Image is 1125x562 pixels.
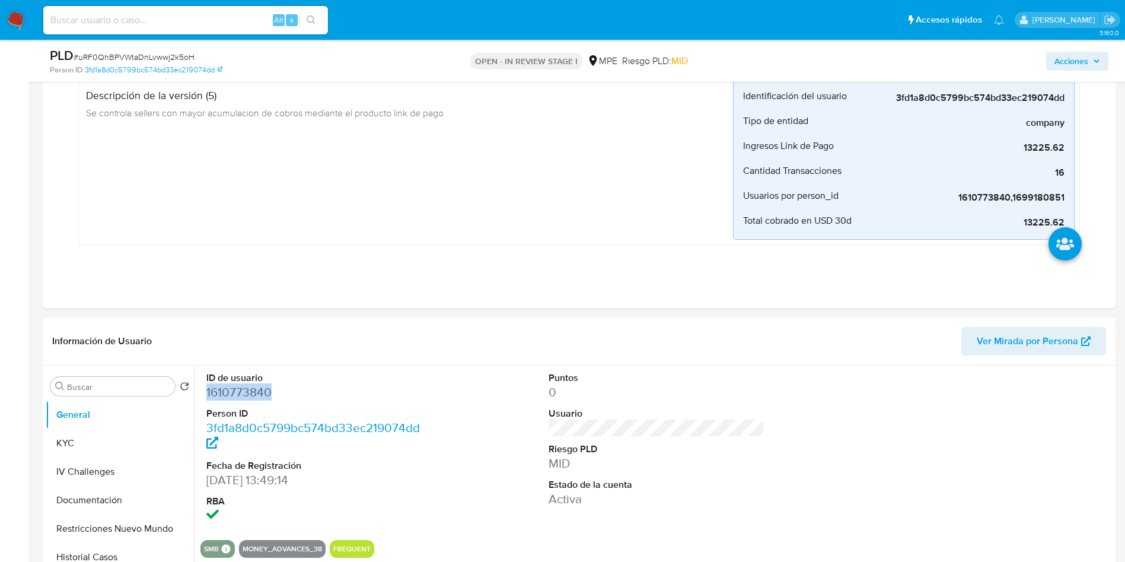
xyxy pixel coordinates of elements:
[46,486,194,515] button: Documentación
[206,407,423,420] dt: Person ID
[994,15,1004,25] a: Notificaciones
[46,515,194,543] button: Restricciones Nuevo Mundo
[50,65,82,75] b: Person ID
[549,478,765,491] dt: Estado de la cuenta
[1054,52,1088,71] span: Acciones
[1032,14,1099,26] p: antonio.rossel@mercadolibre.com
[206,472,423,488] dd: [DATE] 13:49:14
[549,407,765,420] dt: Usuario
[67,382,170,392] input: Buscar
[74,51,195,63] span: # uRF0QhBPVWtaDnLvwwj2k5oH
[961,327,1106,355] button: Ver Mirada por Persona
[46,458,194,486] button: IV Challenges
[977,327,1078,355] span: Ver Mirada por Persona
[55,382,65,391] button: Buscar
[470,53,582,69] p: OPEN - IN REVIEW STAGE I
[549,372,765,385] dt: Puntos
[1104,14,1116,26] a: Salir
[587,55,617,68] div: MPE
[671,54,688,68] span: MID
[1046,52,1108,71] button: Acciones
[46,401,194,429] button: General
[549,443,765,456] dt: Riesgo PLD
[85,65,222,75] a: 3fd1a8d0c5799bc574bd33ec219074dd
[549,455,765,472] dd: MID
[916,14,982,26] span: Accesos rápidos
[206,495,423,508] dt: RBA
[274,14,283,26] span: Alt
[1099,28,1119,37] span: 3.160.0
[43,12,328,28] input: Buscar usuario o caso...
[206,419,420,453] a: 3fd1a8d0c5799bc574bd33ec219074dd
[206,384,423,401] dd: 1610773840
[180,382,189,395] button: Volver al orden por defecto
[86,106,444,119] span: Se controla sellers con mayor acumulacion de cobros mediante el producto link de pago
[549,491,765,507] dd: Activa
[52,335,152,347] h1: Información de Usuario
[46,429,194,458] button: KYC
[86,89,444,102] h4: Descripción de la versión (5)
[549,384,765,401] dd: 0
[290,14,294,26] span: s
[622,55,688,68] span: Riesgo PLD:
[206,459,423,472] dt: Fecha de Registración
[299,12,323,28] button: search-icon
[50,46,74,65] b: PLD
[206,372,423,385] dt: ID de usuario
